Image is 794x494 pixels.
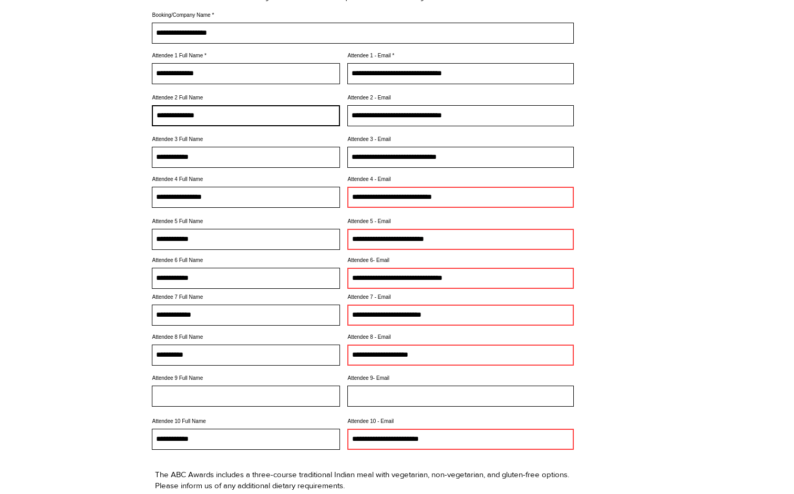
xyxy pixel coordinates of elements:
[152,13,574,18] label: Booking/Company Name
[152,177,340,182] label: Attendee 4 Full Name
[347,335,574,340] label: Attendee 8 - Email
[152,137,340,142] label: Attendee 3 Full Name
[155,469,571,491] p: The ABC Awards includes a three-course traditional Indian meal with vegetarian, non-vegetarian, a...
[152,258,340,263] label: Attendee 6 Full Name
[152,53,340,58] label: Attendee 1 Full Name
[347,137,574,142] label: Attendee 3 - Email
[152,219,340,224] label: Attendee 5 Full Name
[347,419,574,424] label: Attendee 10 - Email
[347,376,574,381] label: Attendee 9- Email
[152,376,340,381] label: Attendee 9 Full Name
[152,95,340,100] label: Attendee 2 Full Name
[347,95,574,100] label: Attendee 2 - Email
[152,295,340,300] label: Attendee 7 Full Name
[152,419,340,424] label: Attendee 10 Full Name
[347,219,574,224] label: Attendee 5 - Email
[347,177,574,182] label: Attendee 4 - Email
[347,53,574,58] label: Attendee 1 - Email
[152,335,340,340] label: Attendee 8 Full Name
[347,258,574,263] label: Attendee 6- Email
[347,295,574,300] label: Attendee 7 - Email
